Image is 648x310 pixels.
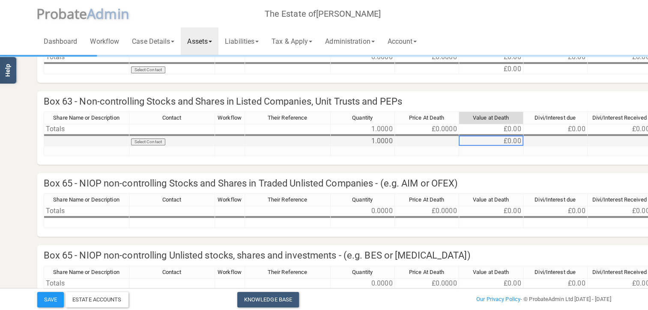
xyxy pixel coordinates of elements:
span: dmin [96,4,129,23]
span: Contact [162,196,182,203]
span: Value at Death [473,269,509,275]
td: £0.00 [459,52,523,62]
span: Their Reference [268,196,308,203]
a: Our Privacy Policy [476,296,520,302]
td: £0.0000 [395,206,459,216]
span: Share Name or Description [53,114,119,121]
td: Totals [44,206,129,216]
span: Price At Death [409,196,444,203]
td: 0.0000 [331,52,395,62]
span: Divi/Interest due [535,269,576,275]
td: £0.00 [459,136,523,146]
td: 1.0000 [331,136,395,146]
a: Dashboard [37,27,84,55]
a: Workflow [84,27,125,55]
a: Knowledge Base [237,292,299,307]
td: £0.0000 [395,52,459,62]
td: £0.0000 [395,278,459,289]
span: Divi/Interest Received [592,114,646,121]
span: robate [45,4,87,23]
a: Account [381,27,424,55]
span: Share Name or Description [53,269,119,275]
span: Price At Death [409,114,444,121]
span: Divi/Interest due [535,114,576,121]
a: Case Details [125,27,181,55]
td: £0.0000 [395,124,459,134]
span: Value at Death [473,114,509,121]
span: Share Name or Description [53,196,119,203]
a: Tax & Apply [265,27,319,55]
span: Workflow [218,114,242,121]
div: Estate Accounts [66,292,128,307]
span: Their Reference [268,114,308,121]
span: Quantity [352,196,373,203]
span: Quantity [352,114,373,121]
span: Quantity [352,269,373,275]
button: Save [37,292,64,307]
a: Assets [181,27,218,55]
a: Liabilities [218,27,265,55]
span: Price At Death [409,269,444,275]
td: £0.00 [523,52,588,62]
td: Totals [44,52,129,62]
td: £0.00 [459,206,523,216]
span: Workflow [218,269,242,275]
span: Divi/Interest Received [592,269,646,275]
span: Value at Death [473,196,509,203]
td: £0.00 [523,278,588,289]
span: A [87,4,129,23]
span: Divi/Interest due [535,196,576,203]
td: Totals [44,278,129,289]
div: - © ProbateAdmin Ltd [DATE] - [DATE] [422,294,618,304]
td: £0.00 [523,124,588,134]
td: £0.00 [523,206,588,216]
td: 0.0000 [331,206,395,216]
span: P [36,4,87,23]
td: £0.00 [459,124,523,134]
a: Administration [319,27,381,55]
span: Workflow [218,196,242,203]
span: Their Reference [268,269,308,275]
td: 0.0000 [331,278,395,289]
td: 1.0000 [331,124,395,134]
span: Divi/Interest Received [592,196,646,203]
span: Contact [162,114,182,121]
td: £0.00 [459,64,523,74]
td: Totals [44,124,129,134]
td: £0.00 [459,278,523,289]
span: Contact [162,269,182,275]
